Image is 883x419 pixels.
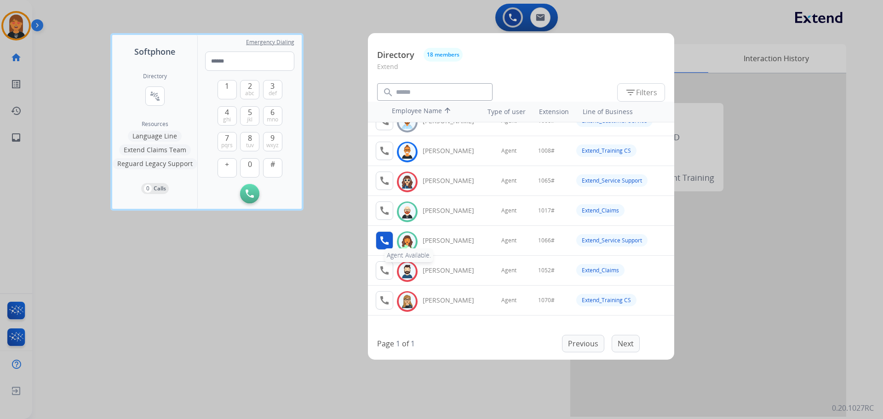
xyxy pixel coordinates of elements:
[225,159,229,170] span: +
[401,264,414,279] img: avatar
[134,45,175,58] span: Softphone
[113,158,197,169] button: Reguard Legacy Support
[248,80,252,92] span: 2
[402,338,409,349] p: of
[576,174,648,187] div: Extend_Service Support
[263,158,282,178] button: #
[401,205,414,219] img: avatar
[218,80,237,99] button: 1
[218,132,237,151] button: 7pqrs
[423,206,484,215] div: [PERSON_NAME]
[423,236,484,245] div: [PERSON_NAME]
[376,231,393,250] button: Agent Available.
[240,158,259,178] button: 0
[538,207,555,214] span: 1017#
[149,91,161,102] mat-icon: connect_without_contact
[377,62,665,79] p: Extend
[240,132,259,151] button: 8tuv
[270,107,275,118] span: 6
[263,80,282,99] button: 3def
[423,146,484,155] div: [PERSON_NAME]
[377,338,394,349] p: Page
[247,116,252,123] span: jkl
[225,107,229,118] span: 4
[240,80,259,99] button: 2abc
[387,102,470,122] th: Employee Name
[270,159,275,170] span: #
[538,297,555,304] span: 1070#
[245,90,254,97] span: abc
[501,267,516,274] span: Agent
[248,107,252,118] span: 5
[379,295,390,306] mat-icon: call
[119,144,191,155] button: Extend Claims Team
[266,142,279,149] span: wxyz
[625,87,657,98] span: Filters
[424,48,463,62] button: 18 members
[578,103,670,121] th: Line of Business
[576,144,636,157] div: Extend_Training CS
[383,87,394,98] mat-icon: search
[401,145,414,159] img: avatar
[263,132,282,151] button: 9wxyz
[246,142,254,149] span: tuv
[625,87,636,98] mat-icon: filter_list
[501,177,516,184] span: Agent
[240,106,259,126] button: 5jkl
[475,103,530,121] th: Type of user
[442,106,453,117] mat-icon: arrow_upward
[379,175,390,186] mat-icon: call
[218,158,237,178] button: +
[379,265,390,276] mat-icon: call
[423,176,484,185] div: [PERSON_NAME]
[401,235,414,249] img: avatar
[154,184,166,193] p: Calls
[267,116,278,123] span: mno
[248,132,252,143] span: 8
[223,116,231,123] span: ghi
[221,142,233,149] span: pqrs
[218,106,237,126] button: 4ghi
[379,235,390,246] mat-icon: call
[538,267,555,274] span: 1052#
[501,297,516,304] span: Agent
[534,103,573,121] th: Extension
[423,296,484,305] div: [PERSON_NAME]
[501,237,516,244] span: Agent
[501,207,516,214] span: Agent
[401,294,414,309] img: avatar
[538,147,555,155] span: 1008#
[384,248,433,262] div: Agent Available.
[538,177,555,184] span: 1065#
[142,121,168,128] span: Resources
[576,294,636,306] div: Extend_Training CS
[617,83,665,102] button: Filters
[832,402,874,413] p: 0.20.1027RC
[269,90,277,97] span: def
[144,184,152,193] p: 0
[576,264,625,276] div: Extend_Claims
[270,132,275,143] span: 9
[263,106,282,126] button: 6mno
[576,234,648,247] div: Extend_Service Support
[246,39,294,46] span: Emergency Dialing
[225,132,229,143] span: 7
[246,189,254,198] img: call-button
[379,205,390,216] mat-icon: call
[143,73,167,80] h2: Directory
[379,145,390,156] mat-icon: call
[128,131,182,142] button: Language Line
[401,175,414,189] img: avatar
[576,204,625,217] div: Extend_Claims
[270,80,275,92] span: 3
[377,49,414,61] p: Directory
[141,183,169,194] button: 0Calls
[225,80,229,92] span: 1
[423,266,484,275] div: [PERSON_NAME]
[538,237,555,244] span: 1066#
[248,159,252,170] span: 0
[501,147,516,155] span: Agent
